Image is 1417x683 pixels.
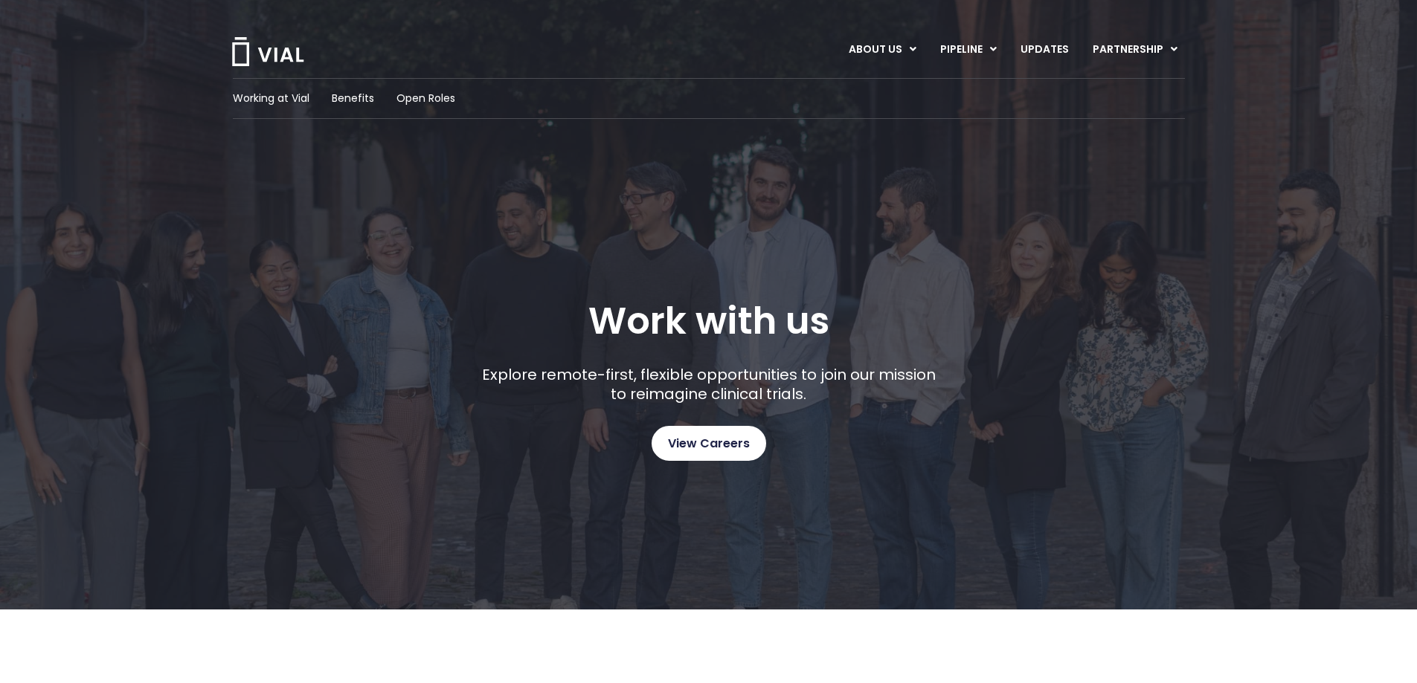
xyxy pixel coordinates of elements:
a: ABOUT USMenu Toggle [837,37,928,62]
a: Open Roles [396,91,455,106]
span: View Careers [668,434,750,453]
a: Benefits [332,91,374,106]
img: Vial Logo [231,37,305,66]
h1: Work with us [588,300,829,343]
a: PIPELINEMenu Toggle [928,37,1008,62]
a: Working at Vial [233,91,309,106]
a: PARTNERSHIPMenu Toggle [1081,37,1189,62]
p: Explore remote-first, flexible opportunities to join our mission to reimagine clinical trials. [476,365,941,404]
a: View Careers [652,426,766,461]
a: UPDATES [1009,37,1080,62]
